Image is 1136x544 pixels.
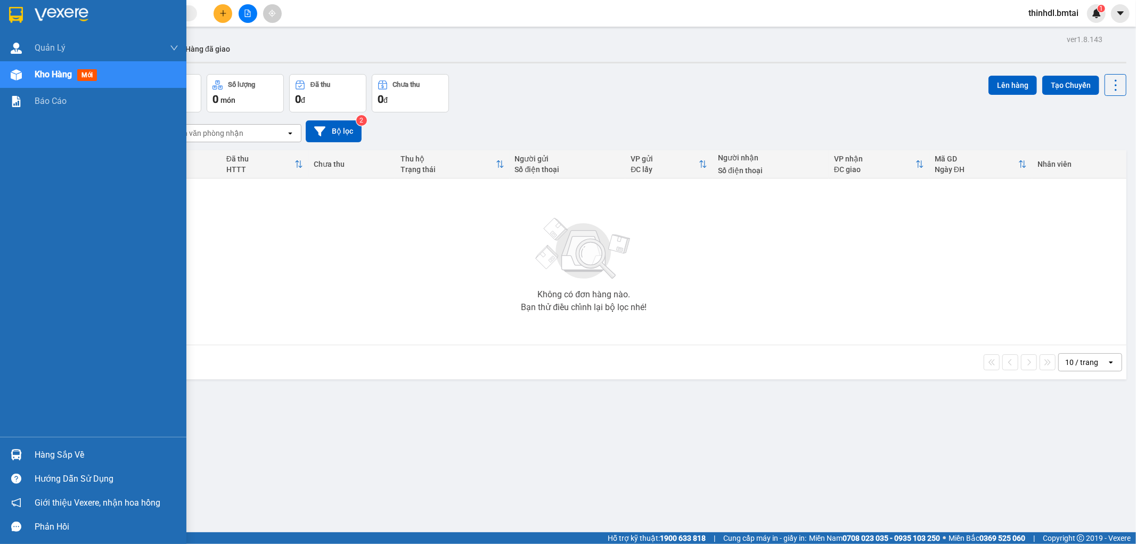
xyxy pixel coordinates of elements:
[372,74,449,112] button: Chưa thu0đ
[1037,160,1121,168] div: Nhân viên
[244,10,251,17] span: file-add
[220,96,235,104] span: món
[301,96,305,104] span: đ
[11,522,21,532] span: message
[1111,4,1130,23] button: caret-down
[943,536,946,540] span: ⚪️
[11,96,22,107] img: solution-icon
[314,160,390,168] div: Chưa thu
[221,150,308,178] th: Toggle SortBy
[631,165,699,174] div: ĐC lấy
[11,69,22,80] img: warehouse-icon
[843,534,940,542] strong: 0708 023 035 - 0935 103 250
[35,69,72,79] span: Kho hàng
[170,128,243,139] div: Chọn văn phòng nhận
[929,150,1032,178] th: Toggle SortBy
[378,93,383,105] span: 0
[11,43,22,54] img: warehouse-icon
[1107,358,1115,367] svg: open
[935,155,1018,163] div: Mã GD
[35,94,67,108] span: Báo cáo
[77,69,97,81] span: mới
[625,150,713,178] th: Toggle SortBy
[226,165,295,174] div: HTTT
[1092,9,1101,18] img: icon-new-feature
[177,36,239,62] button: Hàng đã giao
[9,7,23,23] img: logo-vxr
[829,150,929,178] th: Toggle SortBy
[1116,9,1125,18] span: caret-down
[1042,76,1099,95] button: Tạo Chuyến
[35,41,66,54] span: Quản Lý
[356,115,367,126] sup: 2
[214,4,232,23] button: plus
[226,155,295,163] div: Đã thu
[295,93,301,105] span: 0
[949,532,1025,544] span: Miền Bắc
[35,496,160,509] span: Giới thiệu Vexere, nhận hoa hồng
[263,4,282,23] button: aim
[530,212,637,286] img: svg+xml;base64,PHN2ZyBjbGFzcz0ibGlzdC1wbHVnX19zdmciIHhtbG5zPSJodHRwOi8vd3d3LnczLm9yZy8yMDAwL3N2Zy...
[286,129,295,137] svg: open
[1099,5,1103,12] span: 1
[718,153,823,162] div: Người nhận
[714,532,715,544] span: |
[834,165,916,174] div: ĐC giao
[1033,532,1035,544] span: |
[1065,357,1098,368] div: 10 / trang
[521,303,647,312] div: Bạn thử điều chỉnh lại bộ lọc nhé!
[35,447,178,463] div: Hàng sắp về
[306,120,362,142] button: Bộ lọc
[11,449,22,460] img: warehouse-icon
[11,498,21,508] span: notification
[1098,5,1105,12] sup: 1
[219,10,227,17] span: plus
[718,166,823,175] div: Số điện thoại
[660,534,706,542] strong: 1900 633 818
[1020,6,1087,20] span: thinhdl.bmtai
[35,471,178,487] div: Hướng dẫn sử dụng
[723,532,806,544] span: Cung cấp máy in - giấy in:
[809,532,940,544] span: Miền Nam
[213,93,218,105] span: 0
[1067,34,1102,45] div: ver 1.8.143
[834,155,916,163] div: VP nhận
[268,10,276,17] span: aim
[395,150,509,178] th: Toggle SortBy
[239,4,257,23] button: file-add
[289,74,366,112] button: Đã thu0đ
[515,165,620,174] div: Số điện thoại
[11,474,21,484] span: question-circle
[537,290,630,299] div: Không có đơn hàng nào.
[35,519,178,535] div: Phản hồi
[515,155,620,163] div: Người gửi
[988,76,1037,95] button: Lên hàng
[1077,534,1084,542] span: copyright
[935,165,1018,174] div: Ngày ĐH
[401,155,495,163] div: Thu hộ
[207,74,284,112] button: Số lượng0món
[228,81,255,88] div: Số lượng
[393,81,420,88] div: Chưa thu
[631,155,699,163] div: VP gửi
[608,532,706,544] span: Hỗ trợ kỹ thuật:
[170,44,178,52] span: down
[383,96,388,104] span: đ
[310,81,330,88] div: Đã thu
[979,534,1025,542] strong: 0369 525 060
[401,165,495,174] div: Trạng thái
